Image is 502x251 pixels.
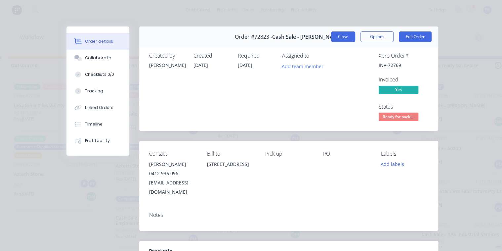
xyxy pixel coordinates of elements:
div: Tracking [85,88,103,94]
div: PO [323,151,370,157]
div: Order details [85,38,113,44]
button: Profitability [66,132,129,149]
span: Ready for packi... [379,113,418,121]
div: [STREET_ADDRESS] [207,160,254,181]
button: Tracking [66,83,129,99]
button: Checklists 0/0 [66,66,129,83]
span: Cash Sale - [PERSON_NAME] [272,34,343,40]
div: Created by [149,53,186,59]
div: Timeline [85,121,103,127]
div: Contact [149,151,196,157]
div: Required [238,53,274,59]
button: Ready for packi... [379,113,418,123]
div: Pick up [265,151,312,157]
button: Add labels [377,160,408,169]
span: [DATE] [238,62,252,68]
span: Yes [379,86,418,94]
button: Linked Orders [66,99,129,116]
div: Assigned to [282,53,348,59]
div: Xero Order # [379,53,428,59]
button: Add team member [278,62,327,71]
div: Notes [149,212,428,218]
div: Linked Orders [85,105,113,111]
div: Collaborate [85,55,111,61]
div: Profitability [85,138,110,144]
span: [DATE] [193,62,208,68]
div: Bill to [207,151,254,157]
div: Invoiced [379,76,428,83]
div: [STREET_ADDRESS] [207,160,254,169]
div: [PERSON_NAME] [149,62,186,69]
div: Labels [381,151,428,157]
button: Timeline [66,116,129,132]
div: [EMAIL_ADDRESS][DOMAIN_NAME] [149,178,196,197]
div: Created [193,53,230,59]
div: Checklists 0/0 [85,72,114,77]
div: Status [379,104,428,110]
button: Add team member [282,62,327,71]
button: Order details [66,33,129,50]
button: Edit Order [399,31,432,42]
button: Close [331,31,355,42]
span: Order #72823 - [235,34,272,40]
div: [PERSON_NAME]0412 936 096[EMAIL_ADDRESS][DOMAIN_NAME] [149,160,196,197]
button: Collaborate [66,50,129,66]
button: Options [360,31,394,42]
div: [PERSON_NAME] [149,160,196,169]
div: 0412 936 096 [149,169,196,178]
div: INV-72769 [379,62,428,69]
